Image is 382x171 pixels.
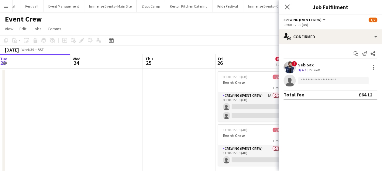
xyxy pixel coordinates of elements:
span: 0/2 [273,75,281,79]
app-job-card: 11:30-15:30 (4h)0/1Event Crew1 RoleCrewing (Event Crew)0/111:30-15:30 (4h) [218,124,286,166]
button: ZigguCamp [137,0,165,12]
span: Jobs [33,26,42,32]
button: Keston Kitchen Catering [165,0,212,12]
span: Week 39 [20,47,35,52]
button: Festivall [20,0,43,12]
button: Immense Events - Main Site [84,0,137,12]
span: 24 [72,59,81,66]
app-job-card: 09:30-15:30 (6h)0/2Event Crew1 RoleCrewing (Event Crew)1A0/209:30-15:30 (6h) [218,71,286,122]
span: 09:30-15:30 (6h) [223,75,247,79]
a: Edit [17,25,29,33]
span: 1/2 [369,18,377,22]
span: 4.7 [302,68,306,72]
button: Immense Events - Campsite [243,0,296,12]
span: 25 [144,59,153,66]
h3: Event Crew [218,80,286,85]
div: [DATE] [5,47,19,53]
h3: Job Fulfilment [279,3,382,11]
span: View [5,26,13,32]
span: 0/3 [275,57,284,61]
a: Jobs [30,25,44,33]
span: Wed [73,56,81,62]
div: Confirmed [279,29,382,44]
app-card-role: Crewing (Event Crew)1A0/209:30-15:30 (6h) [218,92,286,122]
span: Edit [19,26,26,32]
span: 1 Role [272,139,281,143]
span: 1 Role [272,85,281,90]
div: Total fee [284,92,304,98]
div: 08:00-12:00 (4h) [284,22,377,27]
button: Crewing (Event Crew) [284,18,326,22]
div: BST [38,47,44,52]
a: Comms [45,25,64,33]
span: Thu [145,56,153,62]
button: Event Management [43,0,84,12]
span: 11:30-15:30 (4h) [223,128,247,132]
span: Comms [48,26,61,32]
h3: Event Crew [218,133,286,138]
span: Fri [218,56,223,62]
div: 2 Jobs [276,62,285,66]
span: ! [291,61,297,66]
h1: Event Crew [5,15,42,24]
div: 21.7km [308,68,321,73]
a: View [2,25,16,33]
div: Seb Sax [298,62,321,68]
span: 26 [217,59,223,66]
span: 0/1 [273,128,281,132]
span: Crewing (Event Crew) [284,18,322,22]
app-card-role: Crewing (Event Crew)0/111:30-15:30 (4h) [218,145,286,166]
button: Pride Festival [212,0,243,12]
div: £64.12 [359,92,372,98]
